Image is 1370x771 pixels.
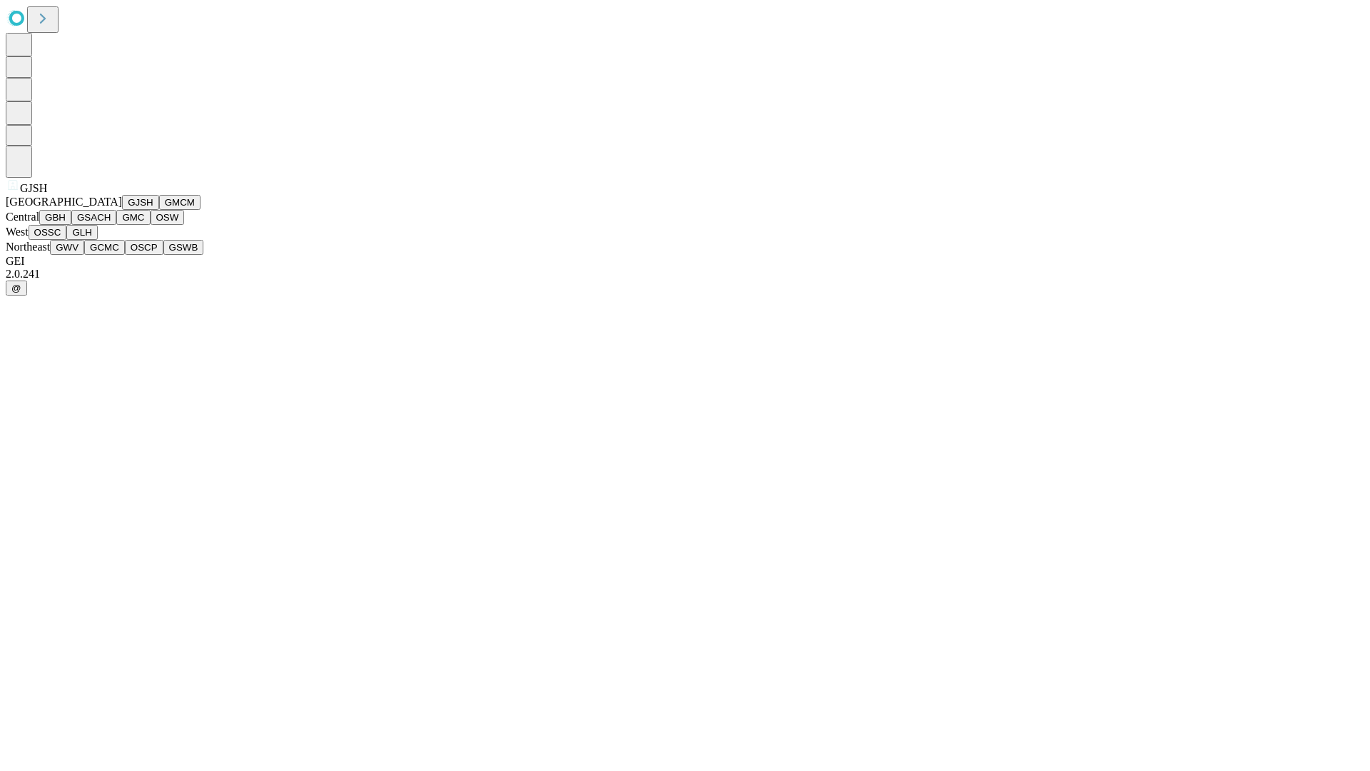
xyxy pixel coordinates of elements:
button: GWV [50,240,84,255]
span: @ [11,283,21,293]
button: GMCM [159,195,201,210]
div: GEI [6,255,1364,268]
button: GCMC [84,240,125,255]
button: GLH [66,225,97,240]
div: 2.0.241 [6,268,1364,281]
button: @ [6,281,27,296]
button: GJSH [122,195,159,210]
button: GSWB [163,240,204,255]
button: GSACH [71,210,116,225]
span: GJSH [20,182,47,194]
button: GMC [116,210,150,225]
button: OSW [151,210,185,225]
span: Central [6,211,39,223]
button: OSSC [29,225,67,240]
button: GBH [39,210,71,225]
button: OSCP [125,240,163,255]
span: [GEOGRAPHIC_DATA] [6,196,122,208]
span: West [6,226,29,238]
span: Northeast [6,241,50,253]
